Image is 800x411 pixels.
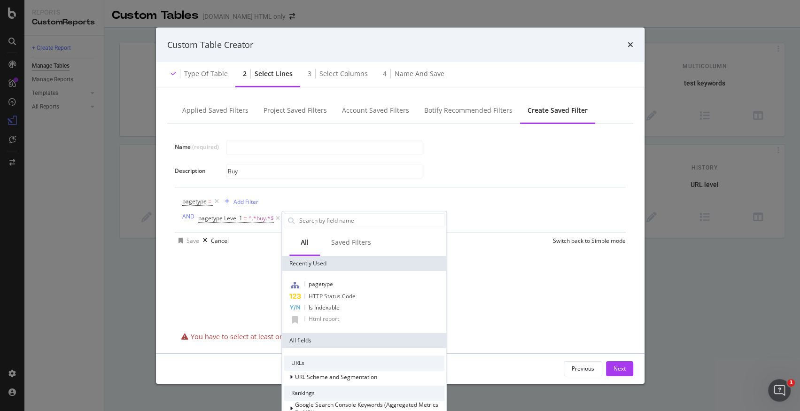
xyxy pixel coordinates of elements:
[606,361,633,376] button: Next
[342,106,409,115] div: Account Saved Filters
[528,106,588,115] div: Create Saved Filter
[309,314,339,322] span: Html report
[175,167,219,177] label: Description
[309,303,340,311] span: Is Indexable
[787,379,795,387] span: 1
[156,27,645,383] div: modal
[424,106,513,115] div: Botify Recommended Filters
[319,69,368,78] div: Select columns
[243,69,247,78] div: 2
[308,69,311,78] div: 3
[553,236,626,244] div: Switch back to Simple mode
[298,213,444,227] input: Search by field name
[614,364,626,372] div: Next
[182,197,207,205] span: pagetype
[233,197,258,205] div: Add Filter
[198,214,242,222] span: pagetype Level 1
[221,196,258,207] button: Add Filter
[167,39,253,51] div: Custom Table Creator
[628,39,633,51] div: times
[768,379,791,402] iframe: Intercom live chat
[191,332,304,341] span: You have to select at least one filter
[208,197,211,205] span: =
[175,143,219,153] label: Name
[186,236,199,244] div: Save
[244,214,247,222] span: =
[182,106,249,115] div: Applied Saved Filters
[192,143,219,151] span: (required)
[549,233,626,248] button: Switch back to Simple mode
[175,233,199,248] button: Save
[572,364,594,372] div: Previous
[282,256,446,271] div: Recently Used
[309,292,356,300] span: HTTP Status Code
[211,236,229,244] div: Cancel
[383,69,387,78] div: 4
[184,69,228,78] div: Type of table
[182,212,194,220] div: AND
[255,69,293,78] div: Select lines
[309,279,333,287] span: pagetype
[264,106,327,115] div: Project Saved Filters
[199,233,229,248] button: Cancel
[395,69,444,78] div: Name and save
[182,212,194,221] button: AND
[564,361,602,376] button: Previous
[301,237,309,247] div: All
[331,237,371,247] div: Saved Filters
